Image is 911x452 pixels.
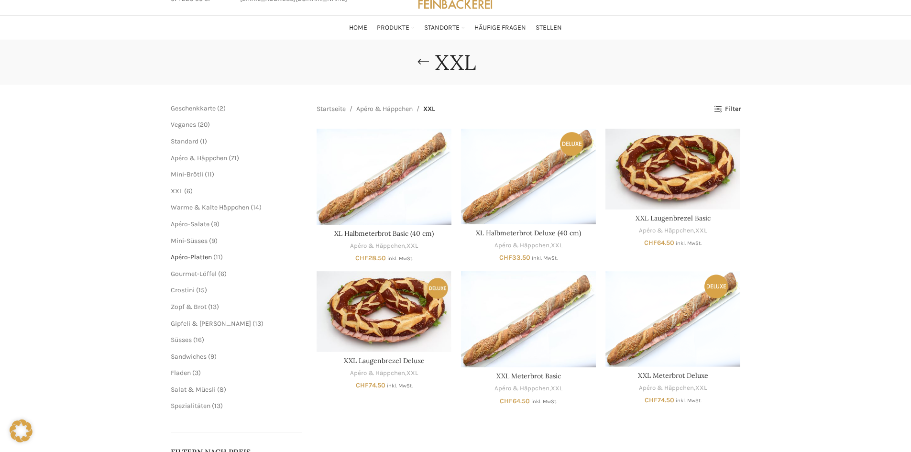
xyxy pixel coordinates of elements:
[171,402,210,410] a: Spezialitäten
[494,241,549,250] a: Apéro & Häppchen
[344,356,425,365] a: XXL Laugenbrezel Deluxe
[639,226,694,235] a: Apéro & Häppchen
[231,154,237,162] span: 71
[461,241,596,250] div: ,
[171,353,207,361] span: Sandwiches
[355,254,386,262] bdi: 28.50
[220,386,224,394] span: 8
[536,18,562,37] a: Stellen
[714,105,740,113] a: Filter
[435,50,476,75] h1: XXL
[605,129,740,209] a: XXL Laugenbrezel Basic
[461,129,596,224] a: XL Halbmeterbrot Deluxe (40 cm)
[171,270,217,278] a: Gourmet-Löffel
[317,104,435,114] nav: Breadcrumb
[171,154,227,162] a: Apéro & Häppchen
[349,23,367,33] span: Home
[253,203,259,211] span: 14
[198,286,205,294] span: 15
[171,386,216,394] a: Salat & Müesli
[171,187,183,195] a: XXL
[350,369,405,378] a: Apéro & Häppchen
[171,336,192,344] a: Süsses
[695,226,707,235] a: XXL
[695,384,707,393] a: XXL
[676,240,702,246] small: inkl. MwSt.
[496,372,561,380] a: XXL Meterbrot Basic
[214,402,220,410] span: 13
[349,18,367,37] a: Home
[210,353,214,361] span: 9
[551,241,562,250] a: XXL
[636,214,711,222] a: XXL Laugenbrezel Basic
[220,104,223,112] span: 2
[317,369,451,378] div: ,
[216,253,220,261] span: 11
[171,104,216,112] span: Geschenkkarte
[644,239,674,247] bdi: 64.50
[644,239,657,247] span: CHF
[499,254,512,262] span: CHF
[171,303,207,311] a: Zopf & Brot
[461,271,596,367] a: XXL Meterbrot Basic
[676,397,702,404] small: inkl. MwSt.
[356,381,369,389] span: CHF
[406,242,418,251] a: XXL
[171,286,195,294] a: Crostini
[202,137,205,145] span: 1
[171,137,198,145] a: Standard
[171,237,208,245] a: Mini-Süsses
[317,271,451,352] a: XXL Laugenbrezel Deluxe
[255,320,261,328] span: 13
[350,242,405,251] a: Apéro & Häppchen
[210,303,217,311] span: 13
[474,23,526,33] span: Häufige Fragen
[532,255,558,261] small: inkl. MwSt.
[171,220,209,228] a: Apéro-Salate
[500,397,513,405] span: CHF
[171,121,196,129] span: Veganes
[196,336,202,344] span: 16
[536,23,562,33] span: Stellen
[494,384,549,393] a: Apéro & Häppchen
[605,271,740,366] a: XXL Meterbrot Deluxe
[220,270,224,278] span: 6
[639,384,694,393] a: Apéro & Häppchen
[423,104,435,114] span: XXL
[171,170,203,178] a: Mini-Brötli
[171,320,251,328] a: Gipfeli & [PERSON_NAME]
[317,242,451,251] div: ,
[171,369,191,377] a: Fladen
[461,384,596,393] div: ,
[474,18,526,37] a: Häufige Fragen
[356,381,385,389] bdi: 74.50
[499,254,530,262] bdi: 33.50
[387,255,413,262] small: inkl. MwSt.
[377,23,409,33] span: Produkte
[531,398,557,405] small: inkl. MwSt.
[187,187,190,195] span: 6
[171,203,249,211] a: Warme & Kalte Häppchen
[424,23,460,33] span: Standorte
[355,254,368,262] span: CHF
[200,121,208,129] span: 20
[356,104,413,114] a: Apéro & Häppchen
[171,253,212,261] a: Apéro-Platten
[377,18,415,37] a: Produkte
[406,369,418,378] a: XXL
[317,104,346,114] a: Startseite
